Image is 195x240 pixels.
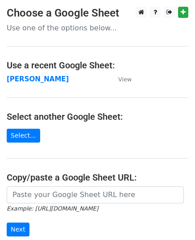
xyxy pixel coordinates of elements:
[109,75,132,83] a: View
[7,223,29,236] input: Next
[7,60,188,71] h4: Use a recent Google Sheet:
[7,7,188,20] h3: Choose a Google Sheet
[7,75,69,83] a: [PERSON_NAME]
[7,111,188,122] h4: Select another Google Sheet:
[7,129,40,143] a: Select...
[7,205,98,212] small: Example: [URL][DOMAIN_NAME]
[7,186,184,203] input: Paste your Google Sheet URL here
[7,172,188,183] h4: Copy/paste a Google Sheet URL:
[118,76,132,83] small: View
[7,23,188,33] p: Use one of the options below...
